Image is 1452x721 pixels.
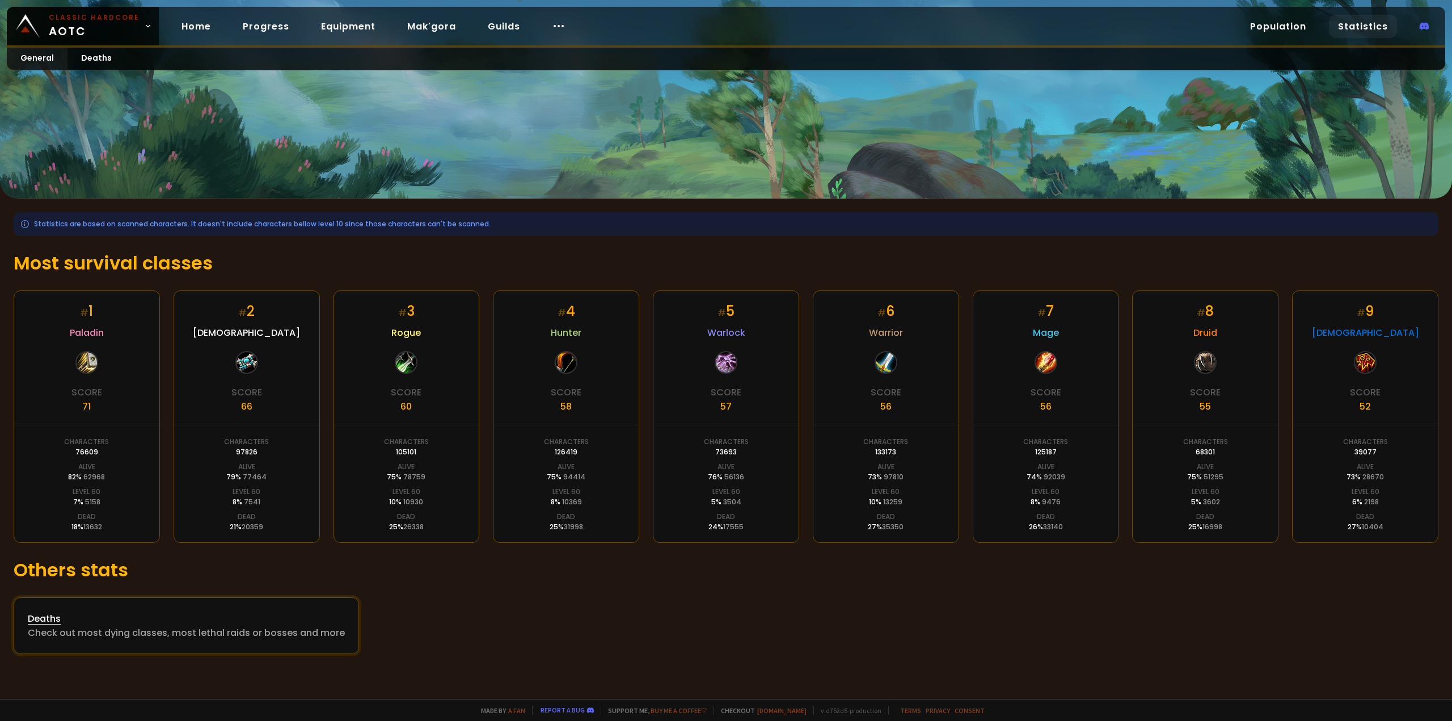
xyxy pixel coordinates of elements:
div: 5 % [711,497,741,507]
h1: Most survival classes [14,250,1438,277]
div: 74 % [1027,472,1065,482]
a: Classic HardcoreAOTC [7,7,159,45]
a: Home [172,15,220,38]
div: 68301 [1196,447,1215,457]
div: Score [1031,385,1061,399]
small: # [558,306,566,319]
div: 75 % [387,472,425,482]
div: 58 [560,399,572,414]
span: 5158 [85,497,100,507]
div: 105101 [396,447,416,457]
div: Characters [224,437,269,447]
div: Score [871,385,901,399]
div: 2 [238,301,255,321]
div: 5 [717,301,735,321]
div: Score [391,385,421,399]
div: Level 60 [1352,487,1379,497]
span: 2198 [1364,497,1379,507]
div: Alive [398,462,415,472]
span: Warrior [869,326,903,340]
div: Characters [1343,437,1388,447]
div: 8 % [1031,497,1061,507]
div: Level 60 [73,487,100,497]
a: Equipment [312,15,385,38]
div: 71 [82,399,91,414]
small: # [80,306,88,319]
a: Deaths [67,48,125,70]
div: 76609 [75,447,98,457]
span: 97810 [884,472,904,482]
span: 51295 [1204,472,1223,482]
div: Score [711,385,741,399]
div: 7 [1037,301,1054,321]
div: 76 % [708,472,744,482]
span: Warlock [707,326,745,340]
div: 79 % [226,472,267,482]
div: 73693 [715,447,737,457]
small: # [1037,306,1046,319]
div: Level 60 [233,487,260,497]
span: Paladin [70,326,104,340]
div: 3 [398,301,415,321]
div: 26 % [1029,522,1063,532]
div: Alive [877,462,894,472]
div: 24 % [708,522,744,532]
span: Support me, [601,706,707,715]
span: AOTC [49,12,140,40]
div: Characters [64,437,109,447]
span: [DEMOGRAPHIC_DATA] [1312,326,1419,340]
div: Statistics are based on scanned characters. It doesn't include characters bellow level 10 since t... [14,212,1438,236]
div: Level 60 [712,487,740,497]
span: 9476 [1042,497,1061,507]
span: Druid [1193,326,1217,340]
a: Consent [955,706,985,715]
div: Dead [1037,512,1055,522]
div: 9 [1357,301,1374,321]
div: 8 [1197,301,1214,321]
div: Characters [863,437,908,447]
div: Level 60 [1192,487,1219,497]
h1: Others stats [14,556,1438,584]
div: 73 % [868,472,904,482]
div: Alive [1037,462,1054,472]
a: a fan [508,706,525,715]
span: 3602 [1203,497,1220,507]
div: 126419 [555,447,577,457]
div: 7 % [73,497,100,507]
span: 77464 [243,472,267,482]
a: Mak'gora [398,15,465,38]
div: Score [231,385,262,399]
div: 125187 [1035,447,1057,457]
div: Check out most dying classes, most lethal raids or bosses and more [28,626,345,640]
div: 52 [1360,399,1371,414]
small: # [398,306,407,319]
div: Alive [78,462,95,472]
span: 26338 [403,522,424,532]
div: Characters [384,437,429,447]
div: 75 % [547,472,585,482]
a: [DOMAIN_NAME] [757,706,807,715]
div: 8 % [551,497,582,507]
div: Deaths [28,612,345,626]
span: 28670 [1362,472,1384,482]
small: # [877,306,886,319]
span: 10369 [562,497,582,507]
div: Dead [1356,512,1374,522]
div: 25 % [389,522,424,532]
div: 21 % [230,522,263,532]
span: Mage [1033,326,1059,340]
div: 4 [558,301,575,321]
div: 57 [720,399,732,414]
span: 10404 [1362,522,1383,532]
div: Characters [1023,437,1068,447]
div: Level 60 [552,487,580,497]
div: 60 [400,399,412,414]
div: 133173 [875,447,896,457]
span: 13632 [83,522,102,532]
div: Dead [397,512,415,522]
div: 25 % [1188,522,1222,532]
a: Privacy [926,706,950,715]
a: Report a bug [541,706,585,714]
div: Score [551,385,581,399]
span: 62968 [83,472,105,482]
